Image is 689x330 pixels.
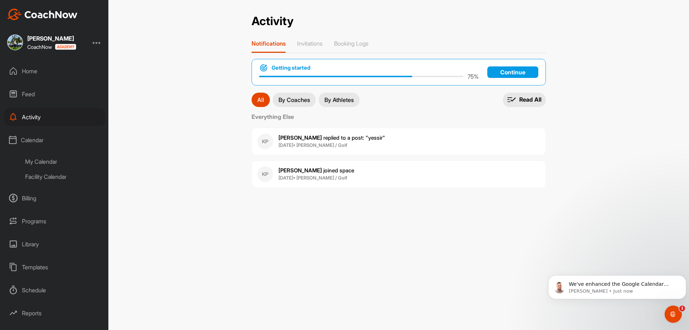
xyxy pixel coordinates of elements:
[20,169,105,184] div: Facility Calendar
[7,34,23,50] img: square_7a868669fcd69b1da161f6d1a2812510.jpg
[4,281,105,299] div: Schedule
[487,66,538,78] a: Continue
[4,304,105,322] div: Reports
[334,40,369,47] p: Booking Logs
[272,64,310,72] h1: Getting started
[252,14,294,28] h2: Activity
[7,9,78,20] img: CoachNow
[259,64,268,72] img: bullseye
[273,93,316,107] button: By Coaches
[252,93,270,107] button: All
[278,167,322,174] b: [PERSON_NAME]
[4,62,105,80] div: Home
[4,108,105,126] div: Activity
[20,154,105,169] div: My Calendar
[55,44,76,50] img: CoachNow acadmey
[319,93,360,107] button: By Athletes
[278,134,322,141] b: [PERSON_NAME]
[4,85,105,103] div: Feed
[252,112,546,121] label: Everything Else
[252,40,286,47] p: Notifications
[679,306,685,311] span: 1
[519,96,542,103] p: Read All
[278,175,347,181] b: [DATE] • [PERSON_NAME] / Golf
[324,97,354,103] p: By Athletes
[545,260,689,311] iframe: Intercom notifications message
[4,212,105,230] div: Programs
[23,21,130,98] span: We've enhanced the Google Calendar integration for a more seamless experience. If you haven't lin...
[468,72,479,81] p: 75 %
[27,44,76,50] div: CoachNow
[278,142,347,148] b: [DATE] • [PERSON_NAME] / Golf
[278,97,310,103] p: By Coaches
[4,189,105,207] div: Billing
[4,258,105,276] div: Templates
[257,166,273,182] div: KP
[4,235,105,253] div: Library
[297,40,323,47] p: Invitations
[665,306,682,323] iframe: Intercom live chat
[278,167,354,174] span: joined space
[257,134,273,149] div: KP
[23,28,132,34] p: Message from Alex, sent Just now
[27,36,76,41] div: [PERSON_NAME]
[4,131,105,149] div: Calendar
[257,97,264,103] p: All
[278,134,385,141] span: replied to a post : "yessir"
